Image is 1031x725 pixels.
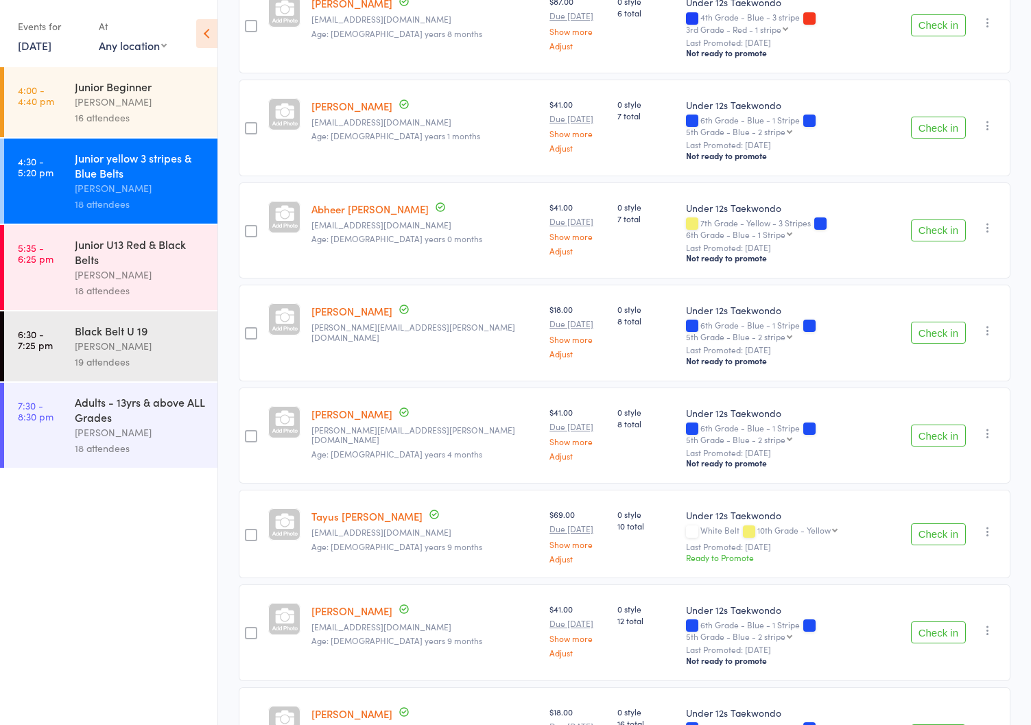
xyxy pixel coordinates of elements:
div: 6th Grade - Blue - 1 Stripe [686,620,900,641]
small: Last Promoted: [DATE] [686,243,900,252]
div: Events for [18,15,85,38]
span: Age: [DEMOGRAPHIC_DATA] years 8 months [311,27,482,39]
button: Check in [911,621,966,643]
small: Due [DATE] [549,217,606,226]
div: 6th Grade - Blue - 1 Stripe [686,320,900,341]
a: Adjust [549,451,606,460]
span: 0 style [617,603,675,615]
div: 6th Grade - Blue - 1 Stripe [686,230,785,239]
small: Last Promoted: [DATE] [686,140,900,150]
div: $18.00 [549,303,606,357]
div: $69.00 [549,508,606,562]
div: Under 12s Taekwondo [686,508,900,522]
span: 0 style [617,303,675,315]
div: Under 12s Taekwondo [686,98,900,112]
a: Show more [549,437,606,446]
span: Age: [DEMOGRAPHIC_DATA] years 9 months [311,634,482,646]
small: Last Promoted: [DATE] [686,542,900,551]
a: Show more [549,27,606,36]
div: Not ready to promote [686,150,900,161]
small: Due [DATE] [549,319,606,329]
a: Tayus [PERSON_NAME] [311,509,423,523]
button: Check in [911,14,966,36]
div: Under 12s Taekwondo [686,201,900,215]
span: 0 style [617,201,675,213]
div: Any location [99,38,167,53]
a: 5:35 -6:25 pmJunior U13 Red & Black Belts[PERSON_NAME]18 attendees [4,225,217,310]
div: $41.00 [549,406,606,460]
div: 6th Grade - Blue - 1 Stripe [686,115,900,136]
div: $41.00 [549,98,606,152]
div: Not ready to promote [686,47,900,58]
a: [PERSON_NAME] [311,407,392,421]
a: [PERSON_NAME] [311,604,392,618]
time: 4:00 - 4:40 pm [18,84,54,106]
div: [PERSON_NAME] [75,338,206,354]
div: 16 attendees [75,110,206,126]
div: Not ready to promote [686,457,900,468]
div: [PERSON_NAME] [75,425,206,440]
div: Not ready to promote [686,655,900,666]
small: Due [DATE] [549,619,606,628]
small: Due [DATE] [549,11,606,21]
div: $41.00 [549,201,606,255]
span: 7 total [617,213,675,224]
div: Under 12s Taekwondo [686,406,900,420]
div: 18 attendees [75,283,206,298]
span: 12 total [617,615,675,626]
div: $41.00 [549,603,606,657]
a: Adjust [549,143,606,152]
a: Abheer [PERSON_NAME] [311,202,429,216]
button: Check in [911,117,966,139]
div: [PERSON_NAME] [75,94,206,110]
div: 18 attendees [75,196,206,212]
span: 0 style [617,98,675,110]
a: 4:30 -5:20 pmJunior yellow 3 stripes & Blue Belts[PERSON_NAME]18 attendees [4,139,217,224]
div: 6th Grade - Blue - 1 Stripe [686,423,900,444]
span: Age: [DEMOGRAPHIC_DATA] years 1 months [311,130,480,141]
div: White Belt [686,525,900,537]
time: 4:30 - 5:20 pm [18,156,54,178]
button: Check in [911,322,966,344]
a: [PERSON_NAME] [311,99,392,113]
small: Due [DATE] [549,114,606,123]
div: 4th Grade - Blue - 3 stripe [686,12,900,33]
div: 5th Grade - Blue - 2 stripe [686,332,785,341]
small: Last Promoted: [DATE] [686,345,900,355]
a: Show more [549,634,606,643]
div: 5th Grade - Blue - 2 stripe [686,435,785,444]
a: Adjust [549,349,606,358]
a: Adjust [549,648,606,657]
div: Adults - 13yrs & above ALL Grades [75,394,206,425]
span: 7 total [617,110,675,121]
div: Not ready to promote [686,252,900,263]
a: 6:30 -7:25 pmBlack Belt U 19[PERSON_NAME]19 attendees [4,311,217,381]
a: 7:30 -8:30 pmAdults - 13yrs & above ALL Grades[PERSON_NAME]18 attendees [4,383,217,468]
div: Junior yellow 3 stripes & Blue Belts [75,150,206,180]
a: [DATE] [18,38,51,53]
small: aseemsabharwal@gmail.com [311,117,538,127]
span: 8 total [617,315,675,326]
div: 3rd Grade - Red - 1 stripe [686,25,781,34]
div: 18 attendees [75,440,206,456]
div: Not ready to promote [686,355,900,366]
small: Last Promoted: [DATE] [686,38,900,47]
div: [PERSON_NAME] [75,180,206,196]
span: 0 style [617,406,675,418]
small: aseemsabharwal@gmail.com [311,220,538,230]
a: Show more [549,232,606,241]
small: jon.dally@education.vic.gov.au [311,322,538,342]
small: Due [DATE] [549,524,606,534]
button: Check in [911,219,966,241]
div: Under 12s Taekwondo [686,603,900,617]
a: Adjust [549,246,606,255]
span: 6 total [617,7,675,19]
a: Adjust [549,41,606,50]
a: [PERSON_NAME] [311,706,392,721]
small: jon.dally@education.vic.gov.au [311,425,538,445]
span: Age: [DEMOGRAPHIC_DATA] years 4 months [311,448,482,460]
span: Age: [DEMOGRAPHIC_DATA] years 9 months [311,540,482,552]
span: Age: [DEMOGRAPHIC_DATA] years 0 months [311,233,482,244]
time: 5:35 - 6:25 pm [18,242,54,264]
div: 10th Grade - Yellow [757,525,831,534]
